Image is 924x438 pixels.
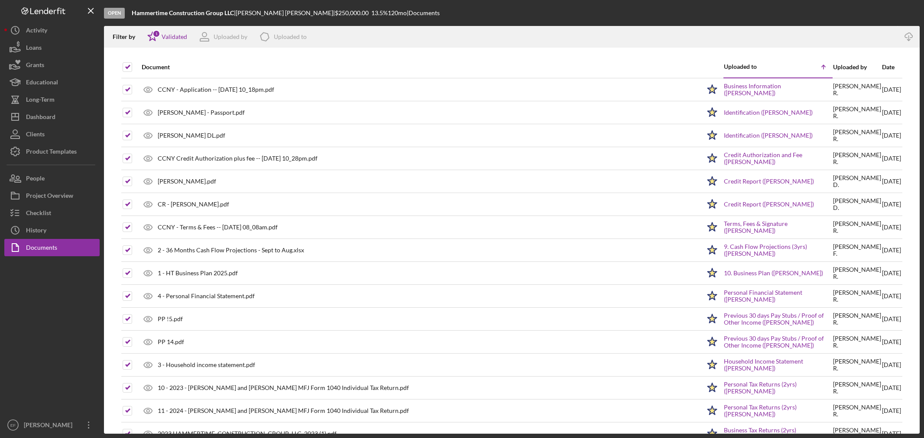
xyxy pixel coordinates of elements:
div: [PERSON_NAME].pdf [158,178,216,185]
a: 9. Cash Flow Projections (3yrs) ([PERSON_NAME]) [724,243,832,257]
div: [PERSON_NAME] R . [833,404,881,418]
div: [PERSON_NAME] R . [833,381,881,395]
div: [DATE] [882,331,901,353]
div: Uploaded to [724,63,778,70]
div: [DATE] [882,102,901,123]
text: EF [10,423,16,428]
div: [PERSON_NAME] - Passport.pdf [158,109,245,116]
div: [DATE] [882,354,901,376]
div: [DATE] [882,400,901,422]
div: History [26,222,46,241]
a: 10. Business Plan ([PERSON_NAME]) [724,270,823,277]
a: Previous 30 days Pay Stubs / Proof of Other Income ([PERSON_NAME]) [724,335,832,349]
button: Product Templates [4,143,100,160]
div: 4 - Personal Financial Statement.pdf [158,293,255,300]
div: 2023 HAMMERTIME_CONSTRUCTION_GROUP_LLC_2023 (1).pdf [158,430,337,437]
div: [PERSON_NAME] [22,416,78,436]
a: Terms, Fees & Signature ([PERSON_NAME]) [724,220,832,234]
div: [DATE] [882,377,901,399]
div: 11 - 2024 - [PERSON_NAME] and [PERSON_NAME] MFJ Form 1040 Individual Tax Return.pdf [158,407,409,414]
a: Activity [4,22,100,39]
div: [PERSON_NAME] R . [833,151,881,165]
div: Product Templates [26,143,77,162]
a: Identification ([PERSON_NAME]) [724,132,813,139]
a: Personal Tax Returns (2yrs) ([PERSON_NAME]) [724,404,832,418]
div: [PERSON_NAME] F . [833,243,881,257]
div: [PERSON_NAME] D . [833,197,881,211]
div: [PERSON_NAME] R . [833,129,881,142]
div: Project Overview [26,187,73,206]
div: [DATE] [882,79,901,101]
div: Uploaded by [833,64,881,71]
div: $250,000.00 [335,10,371,16]
div: [PERSON_NAME] D . [833,174,881,188]
div: [DATE] [882,285,901,307]
div: Open [104,8,125,19]
button: History [4,222,100,239]
div: 13.5 % [371,10,388,16]
div: [DATE] [882,239,901,261]
div: 1 - HT Business Plan 2025.pdf [158,270,238,277]
div: Uploaded to [274,33,307,40]
div: 1 [152,30,160,38]
div: PP !5.pdf [158,316,183,322]
div: [DATE] [882,148,901,169]
div: [PERSON_NAME] R . [833,289,881,303]
div: Uploaded by [214,33,247,40]
div: [DATE] [882,308,901,330]
button: People [4,170,100,187]
div: Filter by [113,33,142,40]
iframe: Intercom live chat [895,400,915,421]
div: Educational [26,74,58,93]
div: [PERSON_NAME] R . [833,312,881,326]
div: Document [142,64,700,71]
div: People [26,170,45,189]
div: Date [882,64,901,71]
div: [PERSON_NAME] R . [833,266,881,280]
div: | [132,10,236,16]
div: [PERSON_NAME] R . [833,220,881,234]
a: Identification ([PERSON_NAME]) [724,109,813,116]
div: [PERSON_NAME] DL.pdf [158,132,225,139]
div: CCNY - Application -- [DATE] 10_18pm.pdf [158,86,274,93]
a: Credit Report ([PERSON_NAME]) [724,178,814,185]
div: CCNY Credit Authorization plus fee -- [DATE] 10_28pm.pdf [158,155,318,162]
div: Documents [26,239,57,258]
div: | Documents [407,10,440,16]
div: [DATE] [882,125,901,146]
div: Grants [26,56,44,76]
div: Checklist [26,204,51,224]
div: CCNY - Terms & Fees -- [DATE] 08_08am.pdf [158,224,278,231]
div: CR - [PERSON_NAME].pdf [158,201,229,208]
a: Loans [4,39,100,56]
button: Documents [4,239,100,256]
button: Grants [4,56,100,74]
a: Personal Tax Returns (2yrs) ([PERSON_NAME]) [724,381,832,395]
button: Clients [4,126,100,143]
button: Project Overview [4,187,100,204]
div: [PERSON_NAME] R . [833,83,881,97]
button: Dashboard [4,108,100,126]
button: EF[PERSON_NAME] [4,416,100,434]
button: Long-Term [4,91,100,108]
div: Clients [26,126,45,145]
div: [DATE] [882,171,901,192]
div: [PERSON_NAME] R . [833,335,881,349]
div: Dashboard [26,108,55,128]
div: Long-Term [26,91,55,110]
div: [DATE] [882,262,901,284]
div: [PERSON_NAME] R . [833,106,881,119]
a: Educational [4,74,100,91]
div: Validated [162,33,187,40]
div: [PERSON_NAME] R . [833,358,881,372]
a: Credit Report ([PERSON_NAME]) [724,201,814,208]
div: PP 14.pdf [158,338,184,345]
a: Household Income Statement ([PERSON_NAME]) [724,358,832,372]
div: Activity [26,22,47,41]
div: [DATE] [882,216,901,238]
a: Business Information ([PERSON_NAME]) [724,83,832,97]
